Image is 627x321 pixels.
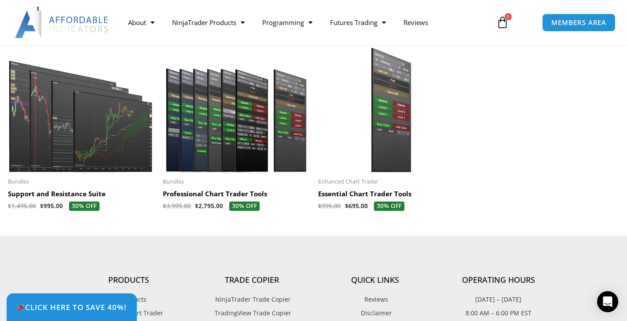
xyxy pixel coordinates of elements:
[253,12,321,32] a: Programming
[345,202,368,210] bdi: 695.00
[69,202,99,211] span: 30% OFF
[163,190,309,202] a: Professional Chart Trader Tools
[318,190,465,198] h2: Essential Chart Trader Tools
[163,190,309,198] h2: Professional Chart Trader Tools
[318,202,341,210] bdi: 995.00
[191,275,314,285] h4: Trade Copier
[8,178,154,185] span: Bundles
[8,202,36,210] bdi: 1,495.00
[195,202,223,210] bdi: 2,795.00
[8,202,11,210] span: $
[229,202,260,211] span: 30% OFF
[17,303,127,311] span: Click Here to save 40%!
[321,12,395,32] a: Futures Trading
[395,12,437,32] a: Reviews
[7,293,137,321] a: 🎉Click Here to save 40%!
[318,47,465,173] img: Essential Chart Trader Tools | Affordable Indicators – NinjaTrader
[8,47,154,173] img: Support and Resistance Suite 1 | Affordable Indicators – NinjaTrader
[15,7,110,38] img: LogoAI | Affordable Indicators – NinjaTrader
[119,12,489,32] nav: Menu
[314,275,437,285] h4: Quick Links
[40,202,44,210] span: $
[542,14,616,32] a: MEMBERS AREA
[40,202,63,210] bdi: 995.00
[8,190,154,202] a: Support and Resistance Suite
[163,178,309,185] span: Bundles
[163,47,309,173] img: ProfessionalToolsBundlePage | Affordable Indicators – NinjaTrader
[597,291,618,312] div: Open Intercom Messenger
[318,178,465,185] span: Enhanced Chart Trader
[8,190,154,198] h2: Support and Resistance Suite
[505,13,512,20] span: 0
[551,19,606,26] span: MEMBERS AREA
[483,10,522,35] a: 0
[67,275,191,285] h4: Products
[17,303,25,311] img: 🎉
[345,202,348,210] span: $
[195,202,198,210] span: $
[374,202,404,211] span: 30% OFF
[318,202,322,210] span: $
[163,202,191,210] bdi: 3,995.00
[318,190,465,202] a: Essential Chart Trader Tools
[163,202,166,210] span: $
[163,12,253,32] a: NinjaTrader Products
[437,275,560,285] h4: Operating Hours
[119,12,163,32] a: About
